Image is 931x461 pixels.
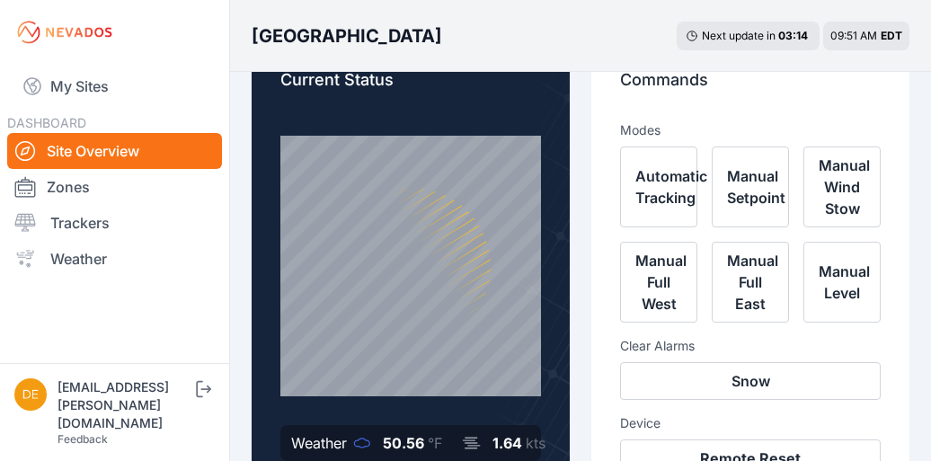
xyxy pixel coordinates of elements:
[620,337,881,355] h3: Clear Alarms
[7,169,222,205] a: Zones
[252,13,442,59] nav: Breadcrumb
[252,23,442,49] h3: [GEOGRAPHIC_DATA]
[712,146,789,227] button: Manual Setpoint
[620,414,881,432] h3: Device
[778,29,811,43] div: 03 : 14
[383,434,424,452] span: 50.56
[620,242,697,323] button: Manual Full West
[291,432,347,454] div: Weather
[803,242,881,323] button: Manual Level
[58,378,192,432] div: [EMAIL_ADDRESS][PERSON_NAME][DOMAIN_NAME]
[830,29,877,42] span: 09:51 AM
[7,133,222,169] a: Site Overview
[280,67,541,107] p: Current Status
[803,146,881,227] button: Manual Wind Stow
[7,241,222,277] a: Weather
[526,434,545,452] span: kts
[620,362,881,400] button: Snow
[620,146,697,227] button: Automatic Tracking
[7,205,222,241] a: Trackers
[712,242,789,323] button: Manual Full East
[7,115,86,130] span: DASHBOARD
[58,432,108,446] a: Feedback
[881,29,902,42] span: EDT
[620,67,881,107] p: Commands
[14,18,115,47] img: Nevados
[428,434,442,452] span: °F
[492,434,522,452] span: 1.64
[7,65,222,108] a: My Sites
[620,121,661,139] h3: Modes
[14,378,47,411] img: devin.martin@nevados.solar
[702,29,776,42] span: Next update in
